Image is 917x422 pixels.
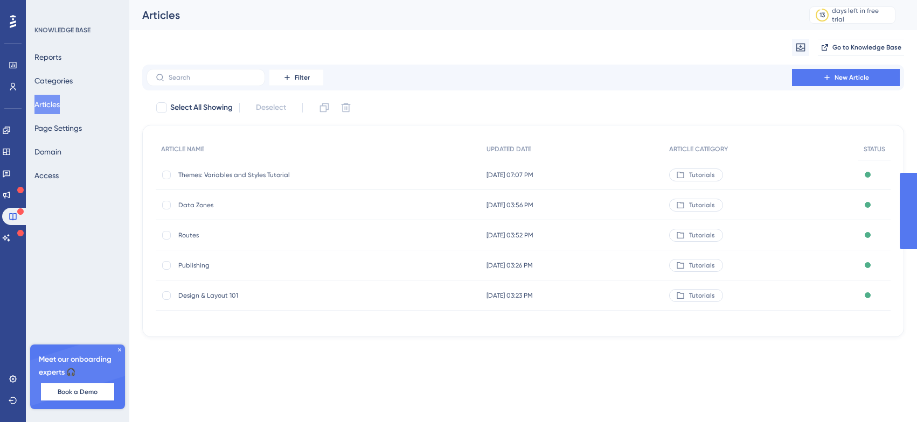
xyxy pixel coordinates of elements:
[34,47,61,67] button: Reports
[487,171,533,179] span: [DATE] 07:07 PM
[170,101,233,114] span: Select All Showing
[864,145,885,153] span: STATUS
[487,291,533,300] span: [DATE] 03:23 PM
[832,6,892,24] div: days left in free trial
[34,166,59,185] button: Access
[689,201,715,209] span: Tutorials
[689,171,715,179] span: Tutorials
[34,118,82,138] button: Page Settings
[34,71,73,90] button: Categories
[39,353,116,379] span: Meet our onboarding experts 🎧
[819,11,825,19] div: 13
[246,98,296,117] button: Deselect
[256,101,286,114] span: Deselect
[178,201,351,209] span: Data Zones
[34,95,60,114] button: Articles
[58,388,98,396] span: Book a Demo
[41,383,114,400] button: Book a Demo
[872,379,904,412] iframe: UserGuiding AI Assistant Launcher
[34,142,61,161] button: Domain
[689,261,715,270] span: Tutorials
[689,291,715,300] span: Tutorials
[487,145,531,153] span: UPDATED DATE
[835,73,869,82] span: New Article
[34,26,91,34] div: KNOWLEDGE BASE
[689,231,715,240] span: Tutorials
[178,171,351,179] span: Themes: Variables and Styles Tutorial
[792,69,900,86] button: New Article
[169,74,256,81] input: Search
[161,145,204,153] span: ARTICLE NAME
[818,39,904,56] button: Go to Knowledge Base
[487,261,533,270] span: [DATE] 03:26 PM
[269,69,323,86] button: Filter
[178,231,351,240] span: Routes
[669,145,728,153] span: ARTICLE CATEGORY
[142,8,782,23] div: Articles
[832,43,901,52] span: Go to Knowledge Base
[178,261,351,270] span: Publishing
[295,73,310,82] span: Filter
[487,201,533,209] span: [DATE] 03:56 PM
[178,291,351,300] span: Design & Layout 101
[487,231,533,240] span: [DATE] 03:52 PM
